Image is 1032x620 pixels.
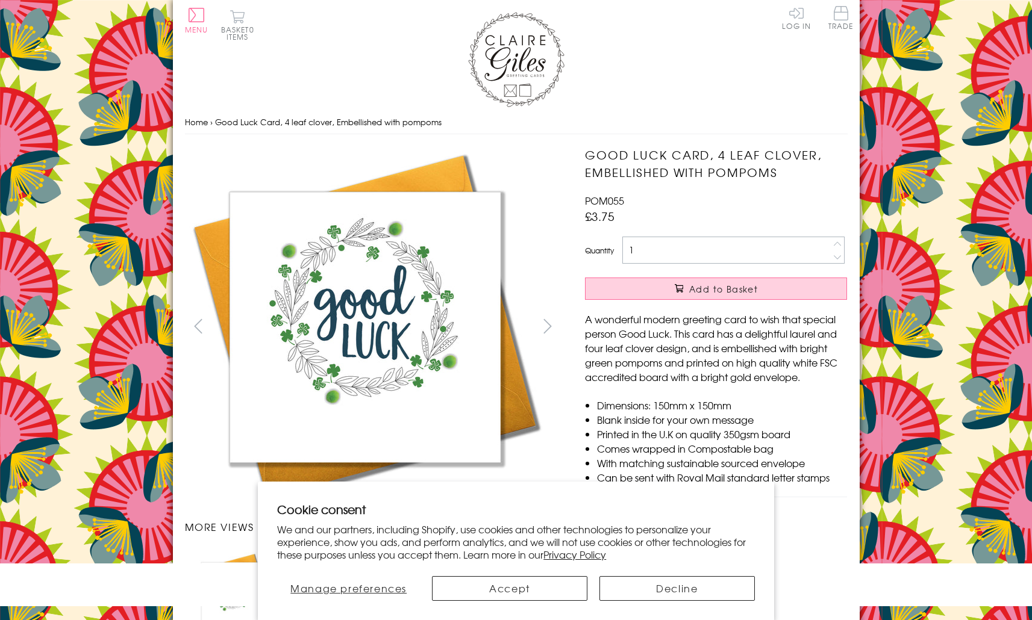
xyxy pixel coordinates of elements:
[597,412,847,427] li: Blank inside for your own message
[561,146,922,507] img: Good Luck Card, 4 leaf clover, Embellished with pompoms
[185,8,208,33] button: Menu
[585,193,624,208] span: POM055
[185,519,561,534] h3: More views
[585,277,847,300] button: Add to Basket
[585,146,847,181] h1: Good Luck Card, 4 leaf clover, Embellished with pompoms
[185,24,208,35] span: Menu
[432,576,587,601] button: Accept
[185,312,212,339] button: prev
[782,6,811,29] a: Log In
[597,398,847,412] li: Dimensions: 150mm x 150mm
[585,245,614,256] label: Quantity
[585,312,847,384] p: A wonderful modern greeting card to wish that special person Good Luck. This card has a delightfu...
[599,576,755,601] button: Decline
[597,456,847,470] li: With matching sustainable sourced envelope
[277,576,420,601] button: Manage preferences
[277,501,755,518] h2: Cookie consent
[689,283,758,295] span: Add to Basket
[468,12,564,107] img: Claire Giles Greetings Cards
[534,312,561,339] button: next
[227,24,254,42] span: 0 items
[215,116,442,128] span: Good Luck Card, 4 leaf clover, Embellished with pompoms
[828,6,854,29] span: Trade
[221,10,254,40] button: Basket0 items
[597,470,847,485] li: Can be sent with Royal Mail standard letter stamps
[585,208,615,225] span: £3.75
[185,110,848,135] nav: breadcrumbs
[597,427,847,441] li: Printed in the U.K on quality 350gsm board
[210,116,213,128] span: ›
[184,146,546,507] img: Good Luck Card, 4 leaf clover, Embellished with pompoms
[290,581,407,595] span: Manage preferences
[185,116,208,128] a: Home
[277,523,755,560] p: We and our partners, including Shopify, use cookies and other technologies to personalize your ex...
[597,441,847,456] li: Comes wrapped in Compostable bag
[828,6,854,32] a: Trade
[543,547,606,562] a: Privacy Policy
